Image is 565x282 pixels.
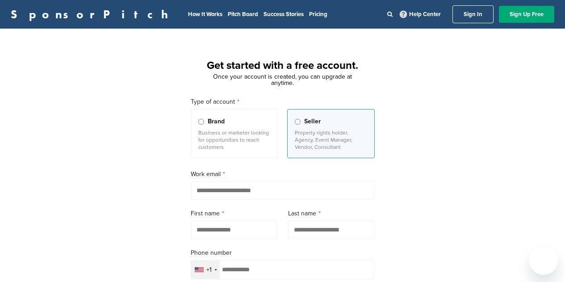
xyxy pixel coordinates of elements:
[198,119,204,125] input: Brand Business or marketer looking for opportunities to reach customers
[295,129,367,151] p: Property rights holder, Agency, Event Manager, Vendor, Consultant
[206,267,212,273] div: +1
[208,117,225,126] span: Brand
[191,248,375,258] label: Phone number
[499,6,554,23] a: Sign Up Free
[529,246,558,275] iframe: Button to launch messaging window
[295,119,301,125] input: Seller Property rights holder, Agency, Event Manager, Vendor, Consultant
[198,129,271,151] p: Business or marketer looking for opportunities to reach customers
[452,5,494,23] a: Sign In
[398,9,443,20] a: Help Center
[191,261,220,279] div: Selected country
[309,11,327,18] a: Pricing
[264,11,304,18] a: Success Stories
[288,209,375,219] label: Last name
[191,97,375,107] label: Type of account
[228,11,258,18] a: Pitch Board
[180,58,385,74] h1: Get started with a free account.
[213,73,352,87] span: Once your account is created, you can upgrade at anytime.
[188,11,222,18] a: How It Works
[304,117,321,126] span: Seller
[191,169,375,179] label: Work email
[191,209,277,219] label: First name
[11,8,174,20] a: SponsorPitch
